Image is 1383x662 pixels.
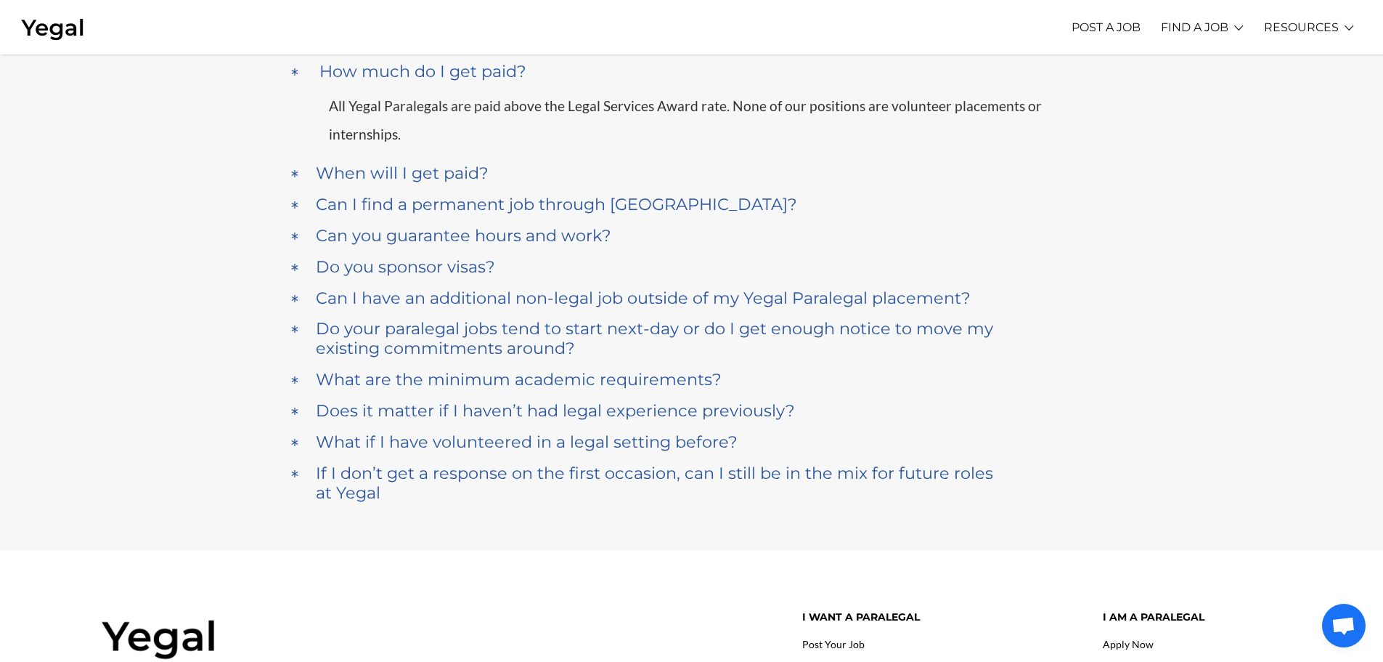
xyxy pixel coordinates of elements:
[316,432,738,452] h4: What if I have volunteered in a legal setting before?
[289,222,1095,249] a: Can you guarantee hours and work?
[316,164,489,183] h4: When will I get paid?
[289,160,1095,187] a: When will I get paid?
[289,460,1095,506] a: If I don’t get a response on the first occasion, can I still be in the mix for future roles at Yegal
[289,315,1095,362] a: Do your paralegal jobs tend to start next-day or do I get enough notice to move my existing commi...
[316,226,611,246] h4: Can you guarantee hours and work?
[289,285,1095,312] a: Can I have an additional non-legal job outside of my Yegal Paralegal placement?
[289,397,1095,424] a: Does it matter if I haven’t had legal experience previously?
[289,429,1095,456] a: What if I have volunteered in a legal setting before?
[289,254,1095,280] a: Do you sponsor visas?
[1264,7,1339,47] a: RESOURCES
[316,464,994,503] h4: If I don’t get a response on the first occasion, can I still be in the mix for future roles at Yegal
[1161,7,1228,47] a: FIND A JOB
[316,319,994,358] h4: Do your paralegal jobs tend to start next-day or do I get enough notice to move my existing commi...
[316,257,495,277] h4: Do you sponsor visas?
[316,370,722,389] h4: What are the minimum academic requirements?
[316,288,971,308] h4: Can I have an additional non-legal job outside of my Yegal Paralegal placement?
[1322,604,1366,647] div: Open chat
[289,366,1095,393] a: What are the minimum academic requirements?
[289,58,1095,85] a: How much do I get paid?
[802,638,865,650] a: Post Your Job
[329,97,1042,142] span: All Yegal Paralegals are paid above the Legal Services Award rate. None of our positions are volu...
[1072,7,1141,47] a: POST A JOB
[316,195,797,214] h4: Can I find a permanent job through [GEOGRAPHIC_DATA]?
[1103,611,1281,623] h4: I am a paralegal
[289,191,1095,218] a: Can I find a permanent job through [GEOGRAPHIC_DATA]?
[316,401,795,421] h4: Does it matter if I haven’t had legal experience previously?
[802,611,1081,623] h4: I want a paralegal
[319,62,526,81] h4: How much do I get paid?
[1103,638,1154,650] a: Apply Now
